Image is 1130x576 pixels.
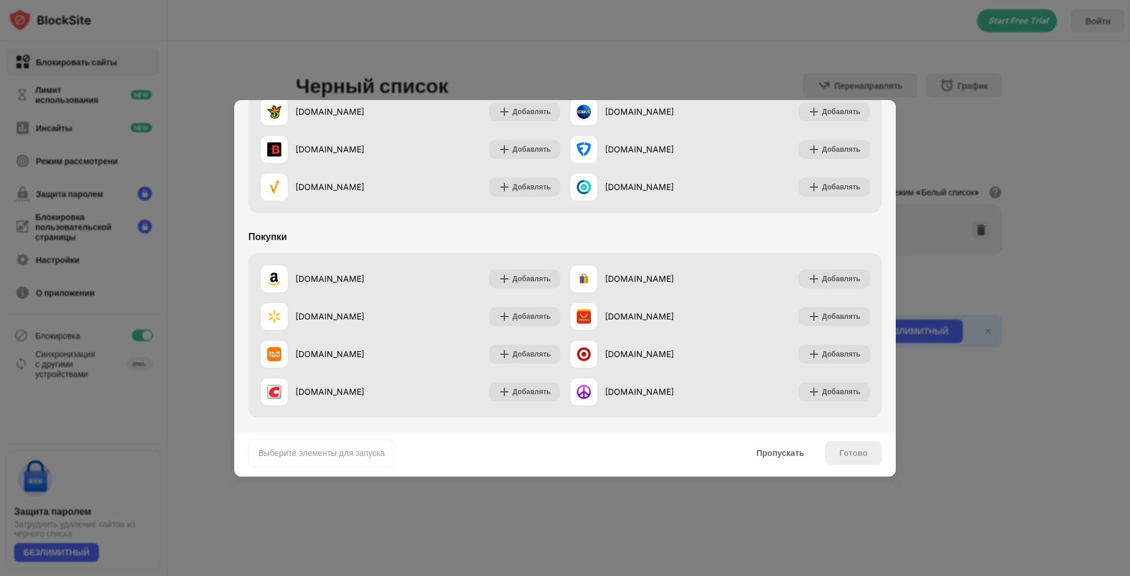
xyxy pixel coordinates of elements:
[605,311,674,321] font: [DOMAIN_NAME]
[577,142,591,157] img: favicons
[295,274,364,284] font: [DOMAIN_NAME]
[513,107,551,116] font: Добавлять
[295,387,364,397] font: [DOMAIN_NAME]
[248,231,287,242] font: Покупки
[577,385,591,399] img: favicons
[267,105,281,119] img: favicons
[822,312,860,321] font: Добавлять
[267,385,281,399] img: favicons
[605,349,674,359] font: [DOMAIN_NAME]
[605,182,674,192] font: [DOMAIN_NAME]
[605,106,674,116] font: [DOMAIN_NAME]
[513,349,551,358] font: Добавлять
[822,274,860,283] font: Добавлять
[513,145,551,154] font: Добавлять
[295,311,364,321] font: [DOMAIN_NAME]
[839,448,868,458] font: Готово
[267,142,281,157] img: favicons
[295,349,364,359] font: [DOMAIN_NAME]
[267,309,281,324] img: favicons
[295,106,364,116] font: [DOMAIN_NAME]
[577,180,591,194] img: favicons
[513,312,551,321] font: Добавлять
[605,144,674,154] font: [DOMAIN_NAME]
[822,349,860,358] font: Добавлять
[577,105,591,119] img: favicons
[577,347,591,361] img: favicons
[577,272,591,286] img: favicons
[822,145,860,154] font: Добавлять
[513,387,551,396] font: Добавлять
[822,107,860,116] font: Добавлять
[822,182,860,191] font: Добавлять
[605,274,674,284] font: [DOMAIN_NAME]
[267,347,281,361] img: favicons
[577,309,591,324] img: favicons
[267,272,281,286] img: favicons
[513,274,551,283] font: Добавлять
[756,448,804,458] font: Пропускать
[267,180,281,194] img: favicons
[295,144,364,154] font: [DOMAIN_NAME]
[513,182,551,191] font: Добавлять
[295,182,364,192] font: [DOMAIN_NAME]
[822,387,860,396] font: Добавлять
[258,448,385,458] font: Выберите элементы для запуска
[605,387,674,397] font: [DOMAIN_NAME]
